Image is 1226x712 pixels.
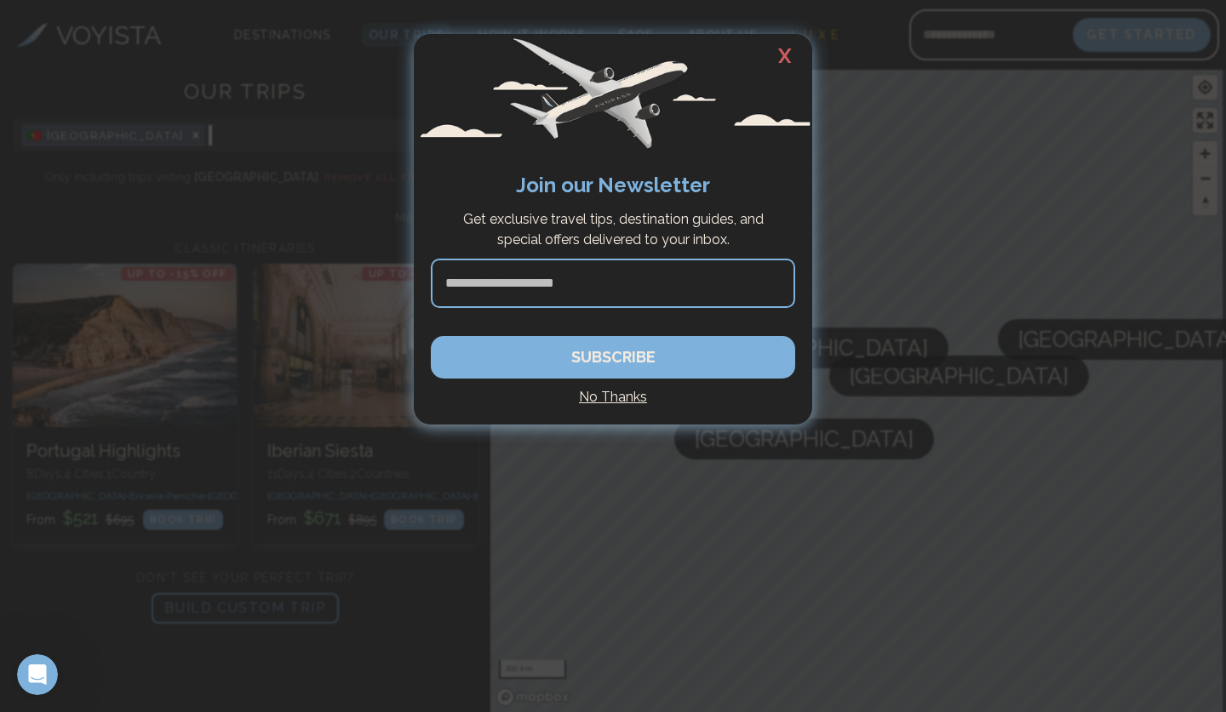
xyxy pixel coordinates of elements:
h2: X [758,34,812,78]
button: SUBSCRIBE [431,336,795,379]
iframe: Intercom live chat [17,654,58,695]
h2: Join our Newsletter [431,170,795,201]
img: Avopass plane flying [414,34,812,153]
p: Get exclusive travel tips, destination guides, and special offers delivered to your inbox. [439,209,787,250]
h4: No Thanks [431,387,795,407]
